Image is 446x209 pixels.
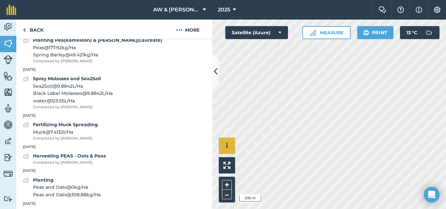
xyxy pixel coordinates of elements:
[222,190,232,199] button: –
[4,22,13,32] img: svg+xml;base64,PD94bWwgdmVyc2lvbj0iMS4wIiBlbmNvZGluZz0idXRmLTgiPz4KPCEtLSBHZW5lcmF0b3I6IEFkb2JlIE...
[16,20,50,39] a: Back
[4,136,13,146] img: svg+xml;base64,PD94bWwgdmVyc2lvbj0iMS4wIiBlbmNvZGluZz0idXRmLTgiPz4KPCEtLSBHZW5lcmF0b3I6IEFkb2JlIE...
[4,87,13,97] img: svg+xml;base64,PHN2ZyB4bWxucz0iaHR0cDovL3d3dy53My5vcmcvMjAwMC9zdmciIHdpZHRoPSI1NiIgaGVpZ2h0PSI2MC...
[7,5,16,15] img: fieldmargin Logo
[4,153,13,162] img: svg+xml;base64,PD94bWwgdmVyc2lvbj0iMS4wIiBlbmNvZGluZz0idXRmLTgiPz4KPCEtLSBHZW5lcmF0b3I6IEFkb2JlIE...
[219,138,235,154] button: i
[23,75,29,83] img: svg+xml;base64,PD94bWwgdmVyc2lvbj0iMS4wIiBlbmNvZGluZz0idXRmLTgiPz4KPCEtLSBHZW5lcmF0b3I6IEFkb2JlIE...
[23,152,29,160] img: svg+xml;base64,PD94bWwgdmVyc2lvbj0iMS4wIiBlbmNvZGluZz0idXRmLTgiPz4KPCEtLSBHZW5lcmF0b3I6IEFkb2JlIE...
[16,168,212,174] p: [DATE]
[424,187,439,202] div: Open Intercom Messenger
[310,29,316,36] img: Ruler icon
[23,37,29,44] img: svg+xml;base64,PD94bWwgdmVyc2lvbj0iMS4wIiBlbmNvZGluZz0idXRmLTgiPz4KPCEtLSBHZW5lcmF0b3I6IEFkb2JlIE...
[218,6,230,14] span: 2025
[4,38,13,48] img: svg+xml;base64,PHN2ZyB4bWxucz0iaHR0cDovL3d3dy53My5vcmcvMjAwMC9zdmciIHdpZHRoPSI1NiIgaGVpZ2h0PSI2MC...
[33,153,106,159] strong: Harvesting PEAS - Oats & Peas
[226,142,228,150] span: i
[33,177,54,183] strong: Planting
[33,76,101,82] strong: Spray Molasses and Sea2Soil
[33,44,162,51] span: Peas @ 177.92 kg / Ha
[225,26,288,39] button: Satellite (Azure)
[400,26,439,39] button: 13 °C
[378,7,386,13] img: Two speech bubbles overlapping with the left bubble in the forefront
[363,29,369,37] img: svg+xml;base64,PHN2ZyB4bWxucz0iaHR0cDovL3d3dy53My5vcmcvMjAwMC9zdmciIHdpZHRoPSIxOSIgaGVpZ2h0PSIyNC...
[23,37,162,64] a: Planting Pea(Kameleon) & [PERSON_NAME](Laureate)Peas@177.92kg/HaSpring Barley@49.421kg/HaComplete...
[4,196,13,202] img: svg+xml;base64,PD94bWwgdmVyc2lvbj0iMS4wIiBlbmNvZGluZz0idXRmLTgiPz4KPCEtLSBHZW5lcmF0b3I6IEFkb2JlIE...
[23,152,106,165] a: Harvesting PEAS - Oats & PeasCompleted by [PERSON_NAME]
[33,128,98,136] span: Muck @ 7.4132 t / Ha
[23,121,98,141] a: Fertilizing Muck SpreadingMuck@7.4132t/HaCompleted by [PERSON_NAME]
[16,201,212,207] p: [DATE]
[397,7,405,13] img: A question mark icon
[33,136,98,142] span: Completed by [PERSON_NAME]
[163,20,212,39] button: More
[23,176,101,198] a: PlantingPeas and Oats@0kg/HaPeas and Oats@308.88kg/Ha
[33,191,101,198] span: Peas and Oats @ 308.88 kg / Ha
[222,180,232,190] button: +
[357,26,394,39] button: Print
[4,71,13,81] img: svg+xml;base64,PHN2ZyB4bWxucz0iaHR0cDovL3d3dy53My5vcmcvMjAwMC9zdmciIHdpZHRoPSI1NiIgaGVpZ2h0PSI2MC...
[4,55,13,64] img: svg+xml;base64,PD94bWwgdmVyc2lvbj0iMS4wIiBlbmNvZGluZz0idXRmLTgiPz4KPCEtLSBHZW5lcmF0b3I6IEFkb2JlIE...
[33,104,113,110] span: Completed by [PERSON_NAME]
[33,184,101,191] span: Peas and Oats @ 0 kg / Ha
[4,104,13,113] img: svg+xml;base64,PD94bWwgdmVyc2lvbj0iMS4wIiBlbmNvZGluZz0idXRmLTgiPz4KPCEtLSBHZW5lcmF0b3I6IEFkb2JlIE...
[176,26,183,34] img: svg+xml;base64,PHN2ZyB4bWxucz0iaHR0cDovL3d3dy53My5vcmcvMjAwMC9zdmciIHdpZHRoPSIyMCIgaGVpZ2h0PSIyNC...
[433,7,441,13] img: A cog icon
[33,122,98,127] strong: Fertilizing Muck Spreading
[33,97,113,104] span: water @ 123.55 L / Ha
[16,113,212,119] p: [DATE]
[33,58,162,64] span: Completed by [PERSON_NAME]
[33,51,162,58] span: Spring Barley @ 49.421 kg / Ha
[16,67,212,73] p: [DATE]
[153,6,200,14] span: AW & [PERSON_NAME] & Son
[33,160,106,166] span: Completed by [PERSON_NAME]
[33,82,113,90] span: Sea2Soil @ 9.8842 L / Ha
[4,120,13,130] img: svg+xml;base64,PD94bWwgdmVyc2lvbj0iMS4wIiBlbmNvZGluZz0idXRmLTgiPz4KPCEtLSBHZW5lcmF0b3I6IEFkb2JlIE...
[33,37,162,43] strong: Planting Pea(Kameleon) & [PERSON_NAME](Laureate)
[23,176,29,184] img: svg+xml;base64,PD94bWwgdmVyc2lvbj0iMS4wIiBlbmNvZGluZz0idXRmLTgiPz4KPCEtLSBHZW5lcmF0b3I6IEFkb2JlIE...
[23,121,29,129] img: svg+xml;base64,PD94bWwgdmVyc2lvbj0iMS4wIiBlbmNvZGluZz0idXRmLTgiPz4KPCEtLSBHZW5lcmF0b3I6IEFkb2JlIE...
[33,90,113,97] span: Black Label Molasses @ 9.8842 L / Ha
[416,6,422,14] img: svg+xml;base64,PHN2ZyB4bWxucz0iaHR0cDovL3d3dy53My5vcmcvMjAwMC9zdmciIHdpZHRoPSIxNyIgaGVpZ2h0PSIxNy...
[406,26,417,39] span: 13 ° C
[16,144,212,150] p: [DATE]
[422,26,436,39] img: svg+xml;base64,PD94bWwgdmVyc2lvbj0iMS4wIiBlbmNvZGluZz0idXRmLTgiPz4KPCEtLSBHZW5lcmF0b3I6IEFkb2JlIE...
[223,162,231,169] img: Four arrows, one pointing top left, one top right, one bottom right and the last bottom left
[302,26,351,39] button: Measure
[23,75,113,110] a: Spray Molasses and Sea2SoilSea2Soil@9.8842L/HaBlack Label Molasses@9.8842L/Hawater@123.55L/HaComp...
[23,26,26,34] img: svg+xml;base64,PHN2ZyB4bWxucz0iaHR0cDovL3d3dy53My5vcmcvMjAwMC9zdmciIHdpZHRoPSI5IiBoZWlnaHQ9IjI0Ii...
[4,169,13,178] img: svg+xml;base64,PD94bWwgdmVyc2lvbj0iMS4wIiBlbmNvZGluZz0idXRmLTgiPz4KPCEtLSBHZW5lcmF0b3I6IEFkb2JlIE...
